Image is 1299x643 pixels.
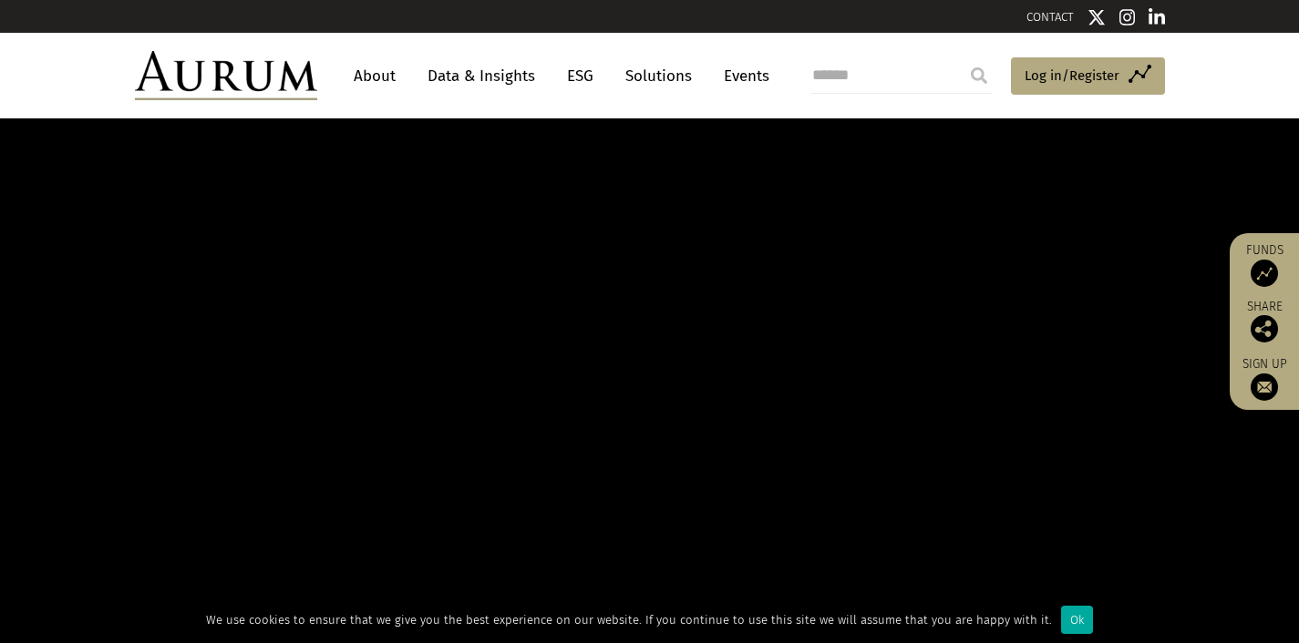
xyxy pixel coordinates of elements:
[1025,65,1119,87] span: Log in/Register
[1251,373,1278,401] img: Sign up to our newsletter
[345,59,405,93] a: About
[1011,57,1165,96] a: Log in/Register
[1149,8,1165,26] img: Linkedin icon
[961,57,997,94] input: Submit
[1239,301,1290,342] div: Share
[1239,242,1290,287] a: Funds
[1119,8,1136,26] img: Instagram icon
[1026,10,1074,24] a: CONTACT
[616,59,701,93] a: Solutions
[418,59,544,93] a: Data & Insights
[558,59,603,93] a: ESG
[1088,8,1106,26] img: Twitter icon
[715,59,769,93] a: Events
[1251,260,1278,287] img: Access Funds
[135,51,317,100] img: Aurum
[1251,315,1278,342] img: Share this post
[1239,356,1290,401] a: Sign up
[1061,606,1093,634] div: Ok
